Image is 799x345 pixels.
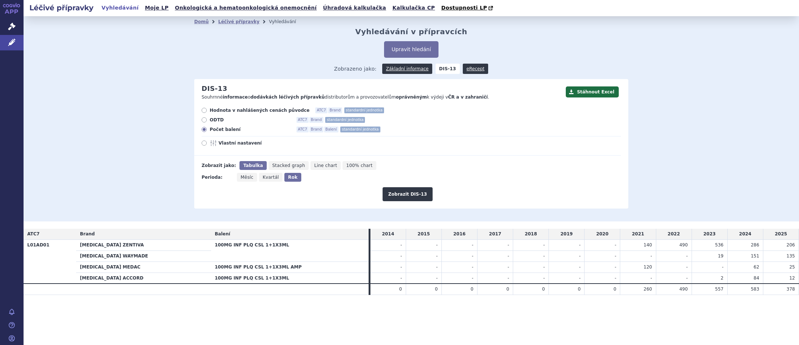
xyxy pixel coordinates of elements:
[722,264,723,270] span: -
[751,287,759,292] span: 583
[390,3,437,13] a: Kalkulačka CP
[143,3,171,13] a: Moje LP
[173,3,319,13] a: Onkologická a hematoonkologická onemocnění
[786,287,795,292] span: 378
[400,242,402,248] span: -
[309,127,323,132] span: Brand
[400,275,402,281] span: -
[436,253,438,259] span: -
[346,163,372,168] span: 100% chart
[27,231,40,236] span: ATC7
[686,275,688,281] span: -
[436,242,438,248] span: -
[194,19,209,24] a: Domů
[789,275,795,281] span: 12
[241,175,253,180] span: Měsíc
[585,229,620,239] td: 2020
[686,264,688,270] span: -
[786,242,795,248] span: 206
[656,229,692,239] td: 2022
[786,253,795,259] span: 135
[382,64,432,74] a: Základní informace
[334,64,377,74] span: Zobrazeno jako:
[328,107,342,113] span: Brand
[692,229,727,239] td: 2023
[370,229,406,239] td: 2014
[396,95,427,100] strong: oprávněným
[211,273,369,284] th: 100MG INF PLQ CSL 1+1X3ML
[718,253,723,259] span: 19
[549,229,585,239] td: 2019
[288,175,298,180] span: Rok
[218,19,259,24] a: Léčivé přípravky
[579,275,580,281] span: -
[383,187,432,201] button: Zobrazit DIS-13
[436,275,438,281] span: -
[715,287,724,292] span: 557
[80,231,95,236] span: Brand
[508,275,509,281] span: -
[644,287,652,292] span: 260
[76,273,211,284] th: [MEDICAL_DATA] ACCORD
[400,253,402,259] span: -
[325,117,365,123] span: standardní jednotka
[202,173,233,182] div: Perioda:
[543,275,545,281] span: -
[219,140,299,146] span: Vlastní nastavení
[355,27,468,36] h2: Vyhledávání v přípravcích
[615,275,616,281] span: -
[76,262,211,273] th: [MEDICAL_DATA] MEDAC
[76,240,211,251] th: [MEDICAL_DATA] ZENTIVA
[650,253,652,259] span: -
[508,253,509,259] span: -
[344,107,384,113] span: standardní jednotka
[309,117,323,123] span: Brand
[751,242,759,248] span: 286
[579,264,580,270] span: -
[472,253,473,259] span: -
[340,127,380,132] span: standardní jednotka
[472,264,473,270] span: -
[644,264,652,270] span: 120
[644,242,652,248] span: 140
[439,3,497,13] a: Dostupnosti LP
[314,163,337,168] span: Line chart
[463,64,488,74] a: eRecept
[435,287,438,292] span: 0
[211,262,369,273] th: 100MG INF PLQ CSL 1+1X3ML AMP
[472,242,473,248] span: -
[579,242,580,248] span: -
[99,3,141,13] a: Vyhledávání
[578,287,581,292] span: 0
[508,264,509,270] span: -
[679,242,688,248] span: 490
[251,95,325,100] strong: dodávkách léčivých přípravků
[542,287,545,292] span: 0
[448,95,488,100] strong: ČR a v zahraničí
[441,5,487,11] span: Dostupnosti LP
[679,287,688,292] span: 490
[324,127,338,132] span: Balení
[543,242,545,248] span: -
[296,117,309,123] span: ATC7
[614,287,617,292] span: 0
[715,242,724,248] span: 536
[202,85,227,93] h2: DIS-13
[506,287,509,292] span: 0
[470,287,473,292] span: 0
[202,94,562,100] p: Souhrnné o distributorům a provozovatelům k výdeji v .
[202,161,236,170] div: Zobrazit jako:
[436,64,460,74] strong: DIS-13
[223,95,248,100] strong: informace
[436,264,438,270] span: -
[210,127,291,132] span: Počet balení
[615,253,616,259] span: -
[321,3,388,13] a: Úhradová kalkulačka
[76,250,211,262] th: [MEDICAL_DATA] WAYMADE
[472,275,473,281] span: -
[296,127,309,132] span: ATC7
[650,275,652,281] span: -
[211,240,369,262] th: 100MG INF PLQ CSL 1+1X3ML
[315,107,327,113] span: ATC7
[751,253,759,259] span: 151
